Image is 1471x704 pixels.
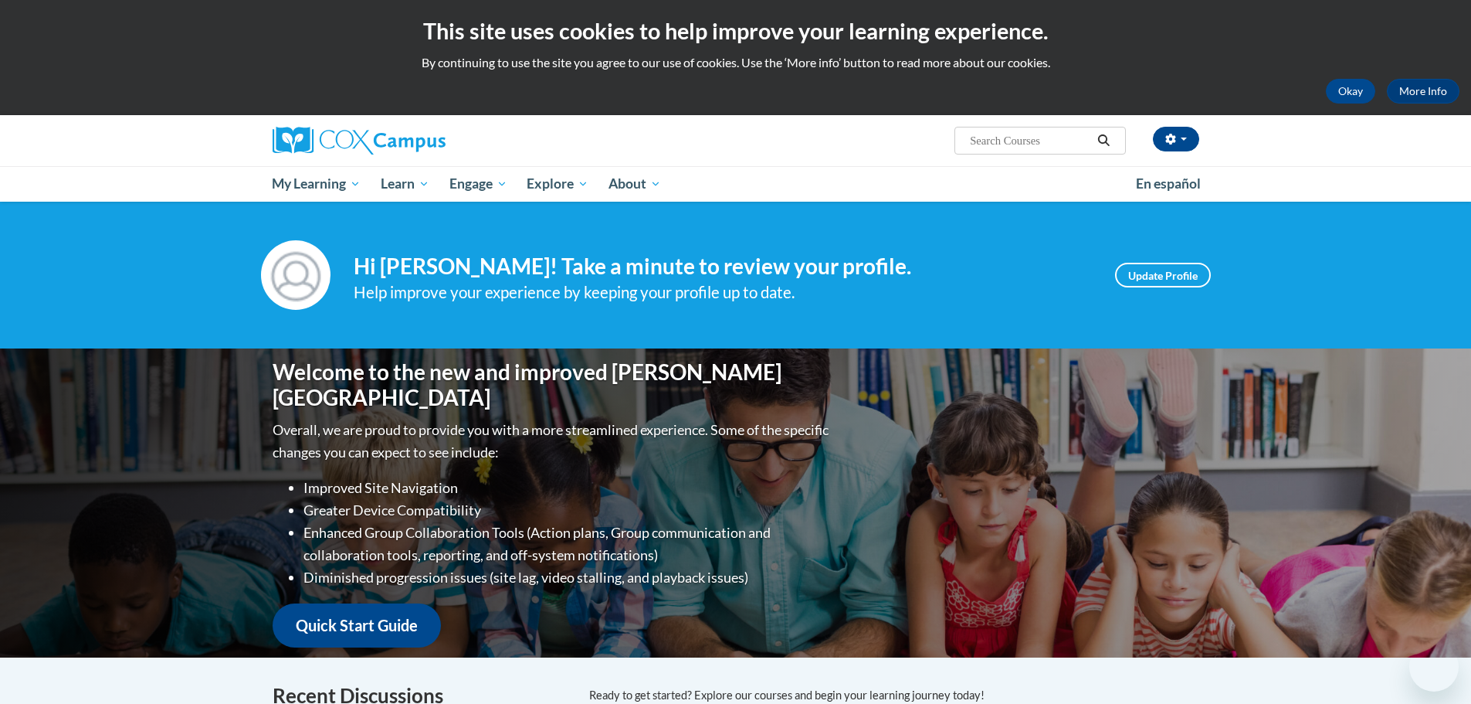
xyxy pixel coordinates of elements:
button: Okay [1326,79,1375,104]
span: About [608,175,661,193]
span: My Learning [272,175,361,193]
a: More Info [1387,79,1459,104]
h2: This site uses cookies to help improve your learning experience. [12,15,1459,46]
a: Quick Start Guide [273,604,441,648]
li: Greater Device Compatibility [303,499,832,522]
a: Engage [439,166,517,202]
a: Explore [517,166,598,202]
input: Search Courses [968,131,1092,150]
div: Main menu [249,166,1222,202]
span: En español [1136,175,1201,192]
a: About [598,166,671,202]
a: Learn [371,166,439,202]
a: Cox Campus [273,127,566,155]
span: Explore [527,175,588,193]
h1: Welcome to the new and improved [PERSON_NAME][GEOGRAPHIC_DATA] [273,359,832,411]
a: Update Profile [1115,263,1211,287]
img: Profile Image [261,240,330,310]
button: Account Settings [1153,127,1199,151]
h4: Hi [PERSON_NAME]! Take a minute to review your profile. [354,253,1092,280]
p: By continuing to use the site you agree to our use of cookies. Use the ‘More info’ button to read... [12,54,1459,71]
iframe: Button to launch messaging window [1409,642,1459,692]
a: My Learning [263,166,371,202]
p: Overall, we are proud to provide you with a more streamlined experience. Some of the specific cha... [273,419,832,464]
li: Diminished progression issues (site lag, video stalling, and playback issues) [303,566,832,589]
img: Cox Campus [273,127,446,155]
li: Improved Site Navigation [303,477,832,499]
div: Help improve your experience by keeping your profile up to date. [354,280,1092,305]
span: Engage [449,175,507,193]
span: Learn [381,175,429,193]
a: En español [1126,168,1211,200]
button: Search [1092,131,1115,150]
li: Enhanced Group Collaboration Tools (Action plans, Group communication and collaboration tools, re... [303,522,832,566]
